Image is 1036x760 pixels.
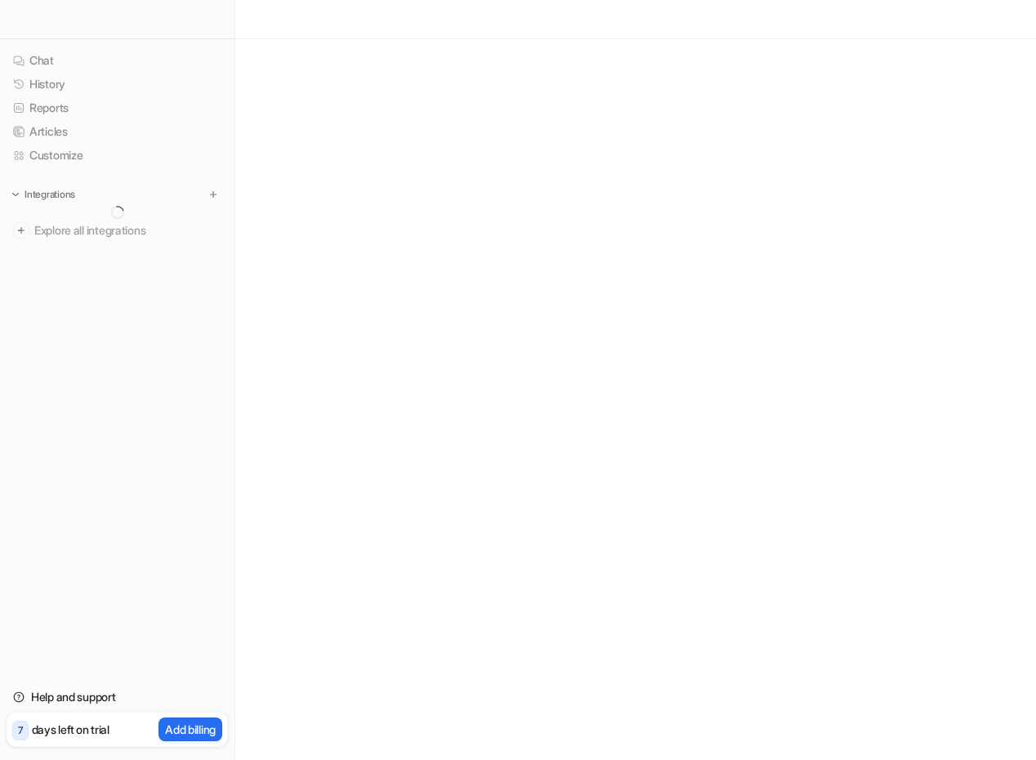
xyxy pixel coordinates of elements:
a: Chat [7,49,228,72]
button: Integrations [7,186,80,203]
a: Articles [7,120,228,143]
img: explore all integrations [13,222,29,239]
img: expand menu [10,189,21,200]
p: 7 [18,723,23,738]
span: Explore all integrations [34,217,221,244]
button: Add billing [159,718,222,741]
p: days left on trial [32,721,109,738]
a: History [7,73,228,96]
img: menu_add.svg [208,189,219,200]
a: Reports [7,96,228,119]
a: Customize [7,144,228,167]
p: Integrations [25,188,75,201]
a: Explore all integrations [7,219,228,242]
p: Add billing [165,721,216,738]
a: Help and support [7,686,228,709]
